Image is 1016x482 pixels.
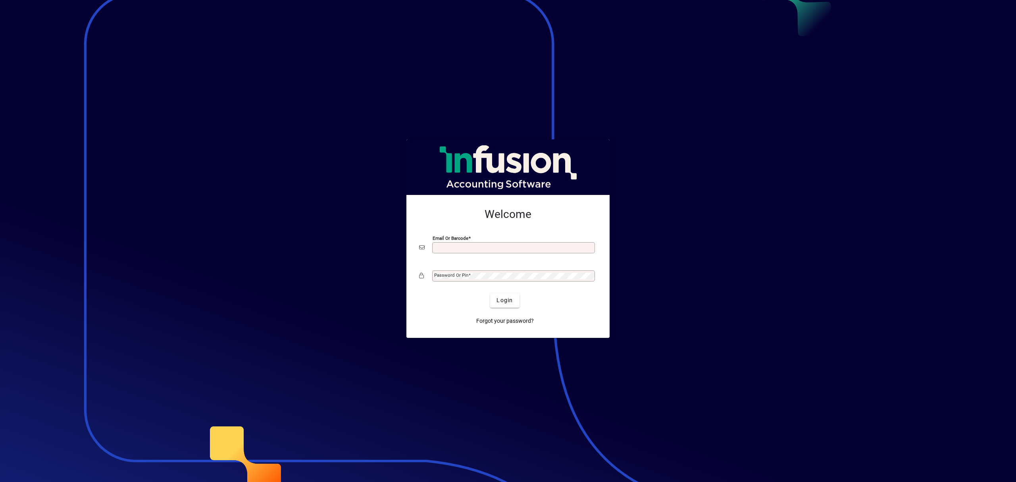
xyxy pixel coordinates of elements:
mat-label: Password or Pin [434,272,468,278]
h2: Welcome [419,208,597,221]
a: Forgot your password? [473,314,537,328]
button: Login [490,293,519,308]
mat-label: Email or Barcode [433,235,468,241]
span: Login [496,296,513,305]
span: Forgot your password? [476,317,534,325]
